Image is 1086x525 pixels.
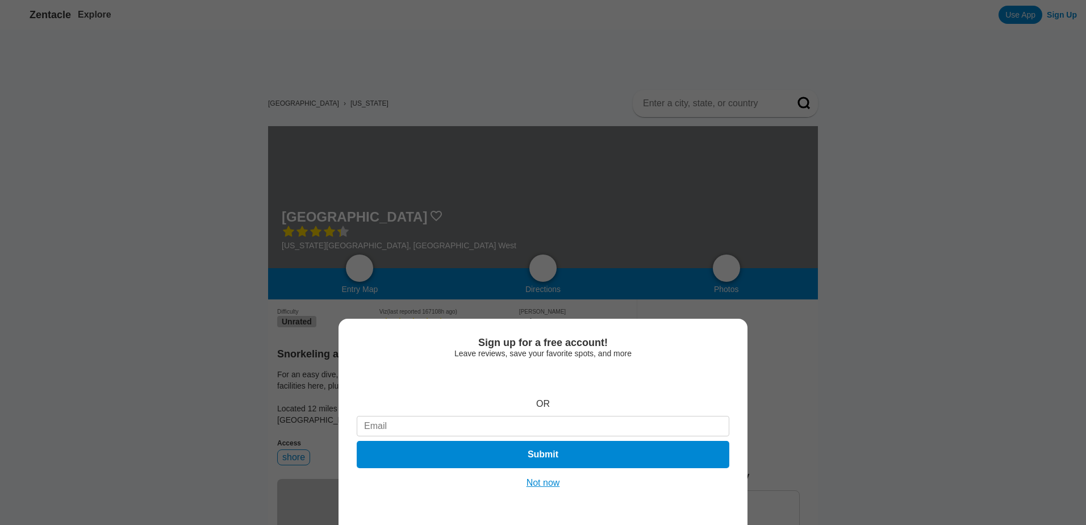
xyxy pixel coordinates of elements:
div: OR [536,399,550,409]
input: Email [357,416,729,436]
div: Sign up for a free account! [357,337,729,349]
button: Submit [357,441,729,468]
button: Not now [523,477,563,489]
div: Leave reviews, save your favorite spots, and more [357,349,729,358]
